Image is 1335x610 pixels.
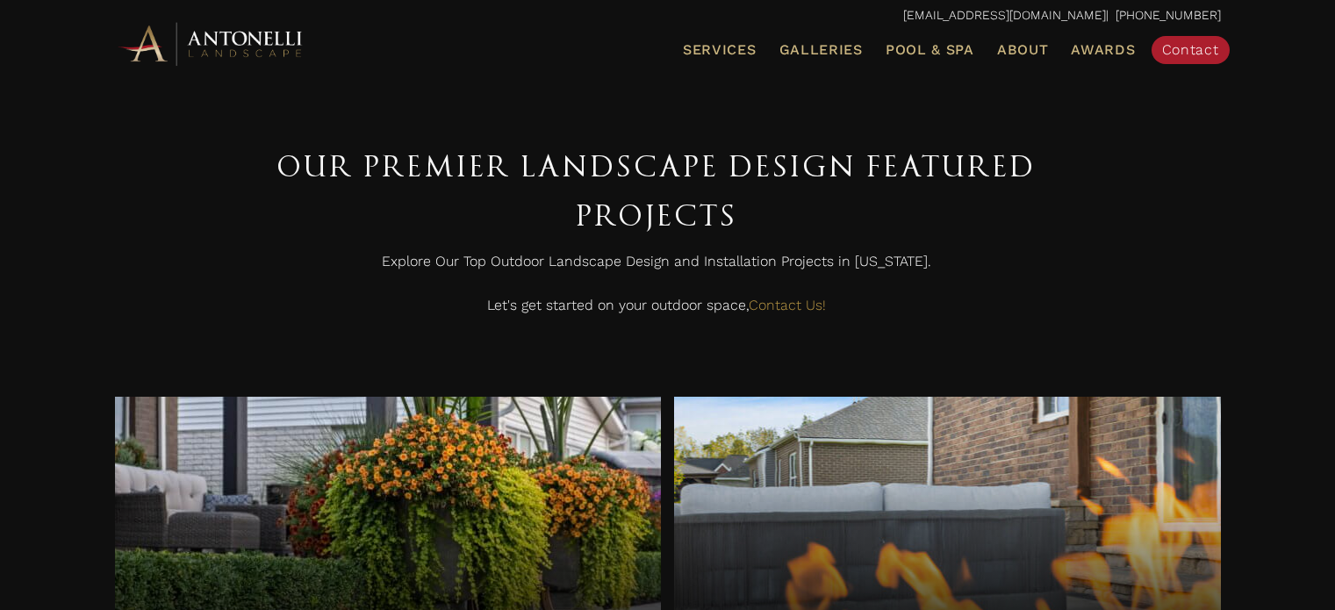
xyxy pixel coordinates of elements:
[676,39,764,61] a: Services
[779,41,863,58] span: Galleries
[1162,41,1219,58] span: Contact
[1071,41,1135,58] span: Awards
[990,39,1056,61] a: About
[1064,39,1142,61] a: Awards
[1152,36,1230,64] a: Contact
[115,19,308,68] img: Antonelli Horizontal Logo
[683,43,757,57] span: Services
[115,4,1221,27] p: | [PHONE_NUMBER]
[886,41,974,58] span: Pool & Spa
[879,39,981,61] a: Pool & Spa
[275,248,1038,283] p: Explore Our Top Outdoor Landscape Design and Installation Projects in [US_STATE].
[903,8,1106,22] a: [EMAIL_ADDRESS][DOMAIN_NAME]
[749,297,826,313] a: Contact Us!
[275,292,1038,327] p: Let's get started on your outdoor space,
[772,39,870,61] a: Galleries
[997,43,1049,57] span: About
[275,141,1038,240] h1: Our Premier Landscape Design Featured Projects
